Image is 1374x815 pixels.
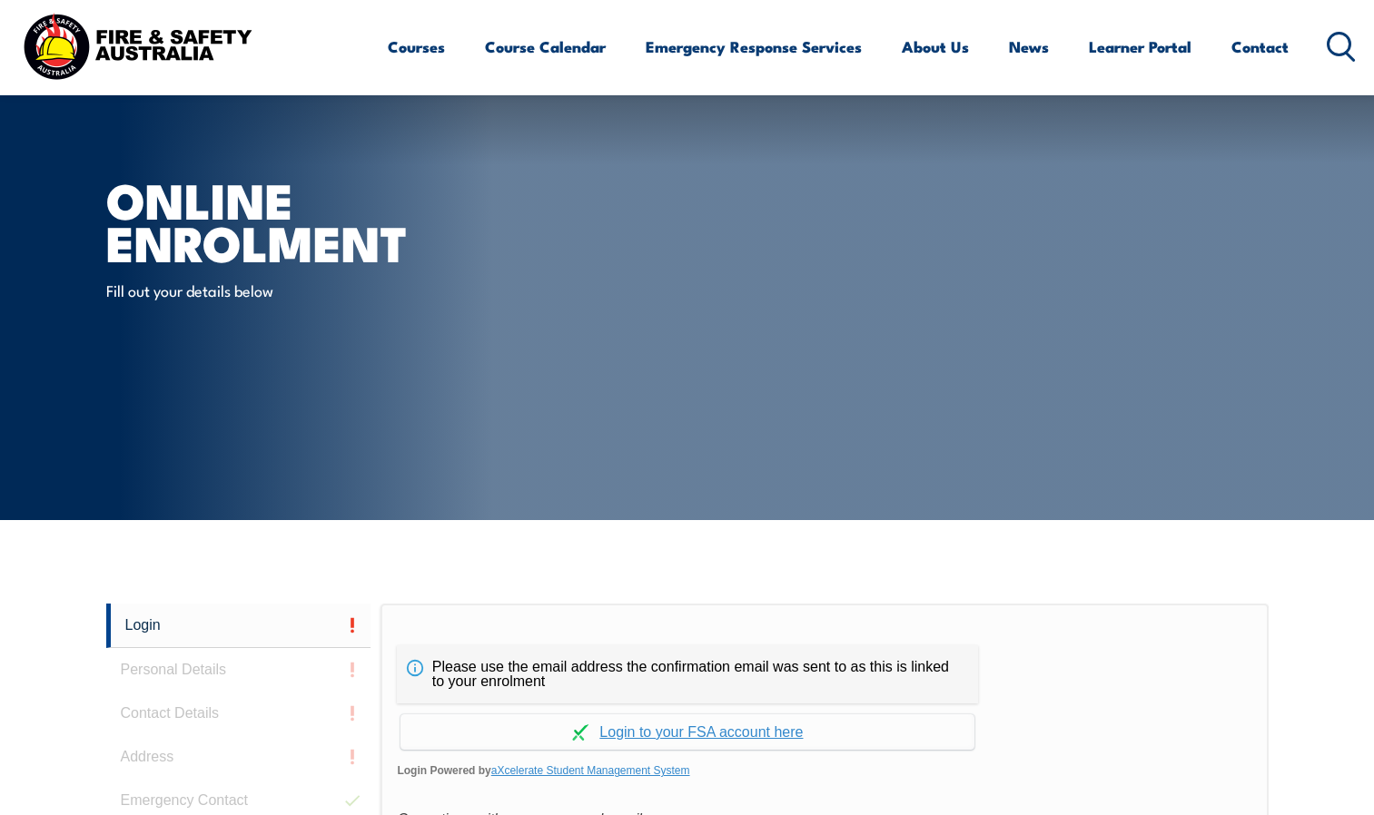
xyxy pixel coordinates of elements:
[106,604,371,648] a: Login
[388,23,445,71] a: Courses
[106,178,555,262] h1: Online Enrolment
[397,645,978,703] div: Please use the email address the confirmation email was sent to as this is linked to your enrolment
[902,23,969,71] a: About Us
[572,724,588,741] img: Log in withaxcelerate
[106,280,438,300] p: Fill out your details below
[1009,23,1049,71] a: News
[1231,23,1289,71] a: Contact
[397,757,1251,784] span: Login Powered by
[1089,23,1191,71] a: Learner Portal
[491,764,690,777] a: aXcelerate Student Management System
[485,23,606,71] a: Course Calendar
[646,23,862,71] a: Emergency Response Services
